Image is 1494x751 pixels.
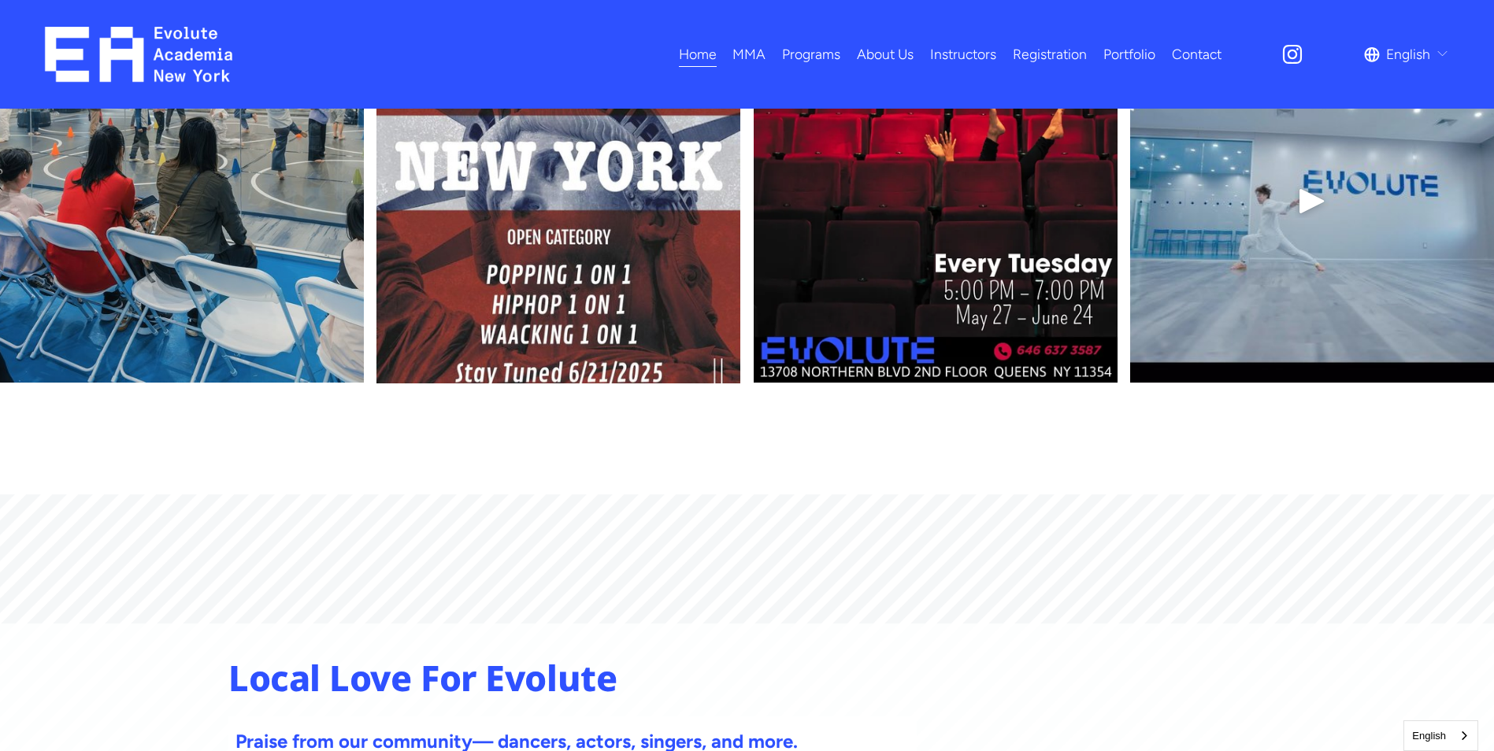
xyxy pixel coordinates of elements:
a: Contact [1172,41,1222,68]
div: language picker [1364,41,1449,68]
a: Home [679,41,717,68]
a: Instagram [1281,43,1304,66]
a: Portfolio [1103,41,1155,68]
a: folder dropdown [732,41,766,68]
aside: Language selected: English [1403,720,1478,751]
a: Instructors [930,41,996,68]
span: English [1386,42,1430,67]
img: Curious about acting but not sure where to start? Come play with us! Acting for Beginners with Ye... [754,19,1118,383]
a: English [1404,721,1477,750]
span: Programs [782,42,840,67]
h3: Local Love For Evolute [228,655,1266,701]
a: folder dropdown [782,41,840,68]
a: About Us [857,41,914,68]
a: Registration [1013,41,1087,68]
span: MMA [732,42,766,67]
img: EA [45,27,233,82]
